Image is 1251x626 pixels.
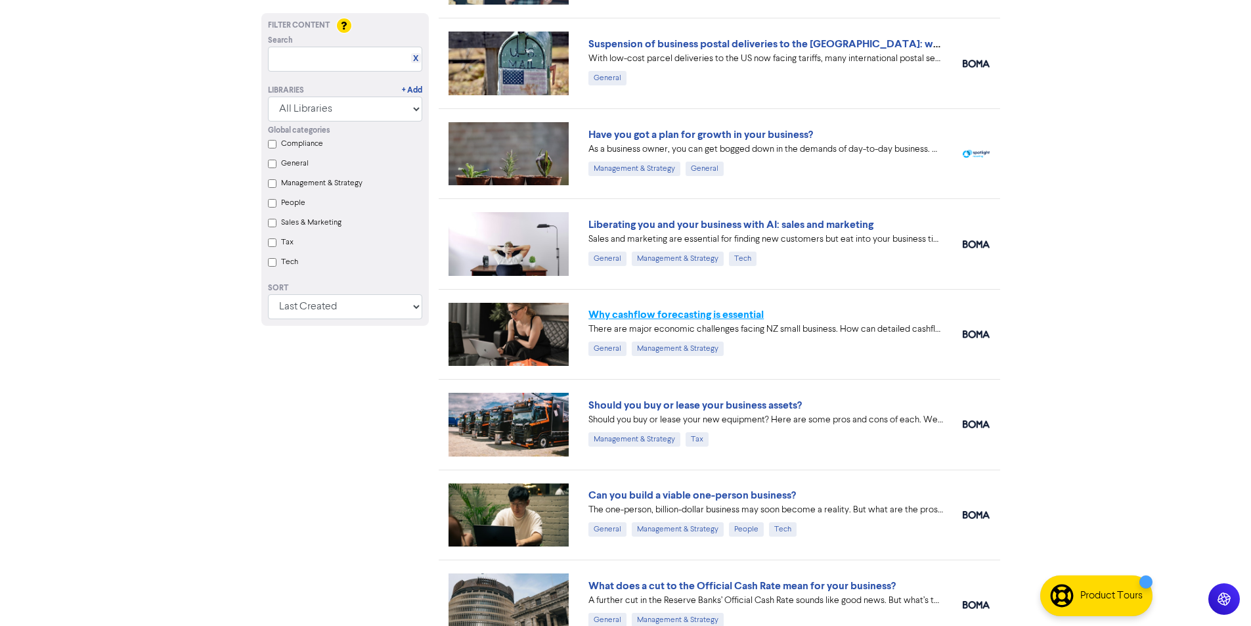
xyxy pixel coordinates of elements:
div: Sales and marketing are essential for finding new customers but eat into your business time. We e... [588,233,943,246]
div: The one-person, billion-dollar business may soon become a reality. But what are the pros and cons... [588,503,943,517]
div: Should you buy or lease your new equipment? Here are some pros and cons of each. We also can revi... [588,413,943,427]
div: Libraries [268,85,304,97]
img: boma_accounting [963,420,990,428]
a: Suspension of business postal deliveries to the [GEOGRAPHIC_DATA]: what options do you have? [588,37,1051,51]
label: Sales & Marketing [281,217,341,229]
div: There are major economic challenges facing NZ small business. How can detailed cashflow forecasti... [588,323,943,336]
div: Management & Strategy [588,432,680,447]
a: Liberating you and your business with AI: sales and marketing [588,218,873,231]
div: People [729,522,764,537]
div: Tech [729,252,757,266]
label: Tax [281,236,294,248]
a: Should you buy or lease your business assets? [588,399,802,412]
iframe: Chat Widget [1185,563,1251,626]
a: Why cashflow forecasting is essential [588,308,764,321]
img: boma [963,240,990,248]
a: + Add [402,85,422,97]
div: General [588,522,626,537]
div: As a business owner, you can get bogged down in the demands of day-to-day business. We can help b... [588,143,943,156]
div: Management & Strategy [632,252,724,266]
span: Search [268,35,293,47]
div: General [588,252,626,266]
a: X [413,54,418,64]
div: Global categories [268,125,422,137]
img: boma [963,601,990,609]
div: Tax [686,432,709,447]
img: spotlight [963,150,990,158]
label: People [281,197,305,209]
div: With low-cost parcel deliveries to the US now facing tariffs, many international postal services ... [588,52,943,66]
div: General [588,342,626,356]
div: General [686,162,724,176]
img: boma [963,511,990,519]
div: Filter Content [268,20,422,32]
div: Tech [769,522,797,537]
a: What does a cut to the Official Cash Rate mean for your business? [588,579,896,592]
img: boma [963,60,990,68]
div: Management & Strategy [632,342,724,356]
div: A further cut in the Reserve Banks’ Official Cash Rate sounds like good news. But what’s the real... [588,594,943,608]
div: Sort [268,282,422,294]
a: Can you build a viable one-person business? [588,489,796,502]
label: General [281,158,309,169]
a: Have you got a plan for growth in your business? [588,128,813,141]
label: Management & Strategy [281,177,362,189]
div: Management & Strategy [588,162,680,176]
label: Compliance [281,138,323,150]
img: boma [963,330,990,338]
div: Management & Strategy [632,522,724,537]
label: Tech [281,256,298,268]
div: General [588,71,626,85]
